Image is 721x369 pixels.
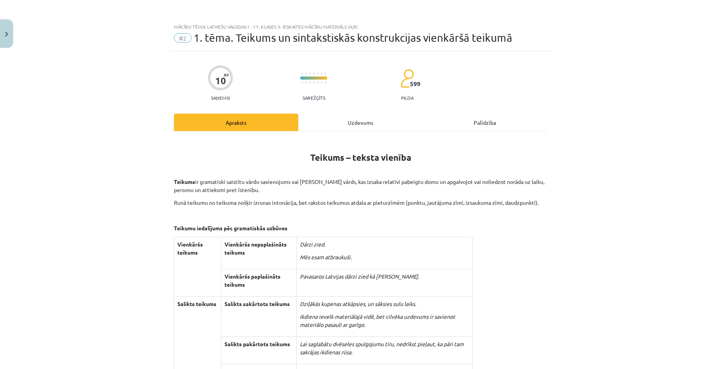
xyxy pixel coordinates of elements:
b: Vienkāršs paplašināts teikums [224,273,281,288]
img: students-c634bb4e5e11cddfef0936a35e636f08e4e9abd3cc4e673bd6f9a4125e45ecb1.svg [400,69,414,88]
div: 10 [215,75,226,86]
p: Runā teikumu no teikuma nošķir izrunas intonācija, bet rakstos teikumus atdala ar pieturzīmēm (pu... [174,199,547,207]
img: icon-short-line-57e1e144782c952c97e751825c79c345078a6d821885a25fce030b3d8c18986b.svg [313,73,314,75]
i: Ikdiena ievelk materiālajā vidē, bet cilvēka uzdevums ir savienot materiālo pasauli ar garīgo. [300,313,455,328]
p: Saņemsi [208,95,233,100]
p: Sarežģīts [303,95,325,100]
span: 1. tēma. Teikums un sintakstiskās konstrukcijas vienkāršā teikumā [194,31,512,44]
b: Teikums [174,178,195,185]
b: Salikts sakārtots teikums [224,300,290,307]
div: Uzdevums [298,114,423,131]
div: Palīdzība [423,114,547,131]
span: 599 [410,80,420,87]
div: Mācību tēma: Latviešu valodas i - 11. klases 3. ieskaites mācību materiāls (a,b) [174,24,547,29]
img: icon-short-line-57e1e144782c952c97e751825c79c345078a6d821885a25fce030b3d8c18986b.svg [306,73,306,75]
span: #2 [174,33,192,43]
b: Vienkāršs teikums [177,241,203,256]
i: Dziļākās kupenas atkāpsies, un sāksies sulu laiks. [300,300,416,307]
b: Salikts teikums [177,300,216,307]
img: icon-short-line-57e1e144782c952c97e751825c79c345078a6d821885a25fce030b3d8c18986b.svg [317,82,318,83]
i: Lai saglabātu dvēseles spulgojumu tīru, nedrīkst pieļaut, ka pāri tam sakrājas ikdienas rūsa. [300,340,464,355]
img: icon-short-line-57e1e144782c952c97e751825c79c345078a6d821885a25fce030b3d8c18986b.svg [309,82,310,83]
p: ir gramatiski saistītu vārdu savienojums vai [PERSON_NAME] vārds, kas izsaka relatīvi pabeigtu do... [174,178,547,194]
b: Vienkāršs nepaplašināts teikums [224,241,287,256]
img: icon-short-line-57e1e144782c952c97e751825c79c345078a6d821885a25fce030b3d8c18986b.svg [309,73,310,75]
img: icon-short-line-57e1e144782c952c97e751825c79c345078a6d821885a25fce030b3d8c18986b.svg [313,82,314,83]
img: icon-close-lesson-0947bae3869378f0d4975bcd49f059093ad1ed9edebbc8119c70593378902aed.svg [5,32,8,37]
div: Apraksts [174,114,298,131]
strong: Teikums – teksta vienība [310,152,411,163]
span: XP [224,73,229,77]
img: icon-short-line-57e1e144782c952c97e751825c79c345078a6d821885a25fce030b3d8c18986b.svg [321,82,322,83]
img: icon-short-line-57e1e144782c952c97e751825c79c345078a6d821885a25fce030b3d8c18986b.svg [325,82,326,83]
i: Mēs esam atbraukuši. [300,253,352,260]
i: Pavasaros Latvijas dārzi zied kā [PERSON_NAME]. [300,273,419,280]
p: pilda [401,95,413,100]
img: icon-short-line-57e1e144782c952c97e751825c79c345078a6d821885a25fce030b3d8c18986b.svg [325,73,326,75]
img: icon-short-line-57e1e144782c952c97e751825c79c345078a6d821885a25fce030b3d8c18986b.svg [306,82,306,83]
i: Dārzi zied. [300,241,325,248]
img: icon-short-line-57e1e144782c952c97e751825c79c345078a6d821885a25fce030b3d8c18986b.svg [321,73,322,75]
img: icon-short-line-57e1e144782c952c97e751825c79c345078a6d821885a25fce030b3d8c18986b.svg [317,73,318,75]
b: Teikumu iedalījums pēc gramatiskās uzbūves [174,224,287,231]
b: Salikts pakārtots teikums [224,340,290,347]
